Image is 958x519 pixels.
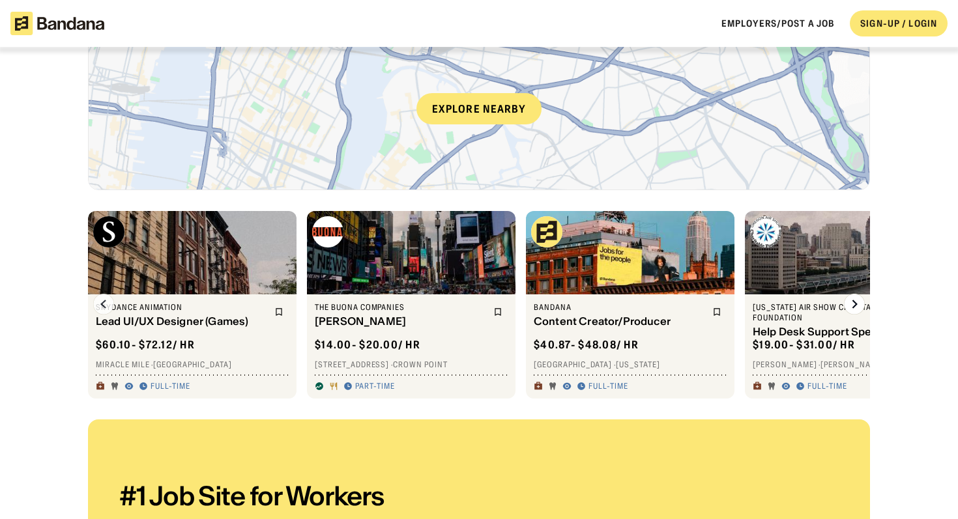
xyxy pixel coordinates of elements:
a: Bandana logoBandanaContent Creator/Producer$40.87- $48.08/ hr[GEOGRAPHIC_DATA] ·[US_STATE]Full-time [526,211,734,399]
img: Oregon Air Show Charitable Foundation logo [750,216,781,247]
img: Bandana logotype [10,12,104,35]
div: [STREET_ADDRESS] · Crown Point [315,359,508,370]
div: [US_STATE] Air Show Charitable Foundation [753,302,923,322]
div: SIGN-UP / LOGIN [860,18,937,29]
div: $ 19.00 - $31.00 / hr [753,338,855,352]
div: Explore nearby [416,93,542,124]
img: Right Arrow [844,294,865,315]
div: Full-time [588,381,628,391]
img: The Buona Companies logo [312,216,343,247]
img: Left Arrow [93,294,114,315]
div: Lead UI/UX Designer (Games) [96,315,267,328]
div: [PERSON_NAME] · [PERSON_NAME] [753,359,946,370]
img: Skydance Animation logo [93,216,124,247]
a: The Buona Companies logoThe Buona Companies[PERSON_NAME]$14.00- $20.00/ hr[STREET_ADDRESS] ·Crown... [307,211,515,399]
img: Bandana logo [531,216,562,247]
div: Bandana [534,302,704,313]
div: Miracle Mile · [GEOGRAPHIC_DATA] [96,359,289,370]
div: Full-time [807,381,847,391]
div: $ 60.10 - $72.12 / hr [96,338,195,352]
a: Explore nearby [89,28,869,189]
div: [GEOGRAPHIC_DATA] · [US_STATE] [534,359,727,370]
div: The Buona Companies [315,302,486,313]
div: Part-time [355,381,395,391]
a: Employers/Post a job [721,18,834,29]
div: Help Desk Support Specialist [753,326,923,338]
div: [PERSON_NAME] [315,315,486,328]
a: Oregon Air Show Charitable Foundation logo[US_STATE] Air Show Charitable FoundationHelp Desk Supp... [745,211,953,399]
div: #1 Job Site for Workers [119,483,432,509]
div: Full-time [151,381,190,391]
div: $ 40.87 - $48.08 / hr [534,338,639,352]
div: $ 14.00 - $20.00 / hr [315,338,420,352]
a: Skydance Animation logoSkydance AnimationLead UI/UX Designer (Games)$60.10- $72.12/ hrMiracle Mil... [88,211,297,399]
div: Content Creator/Producer [534,315,704,328]
div: Skydance Animation [96,302,267,313]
